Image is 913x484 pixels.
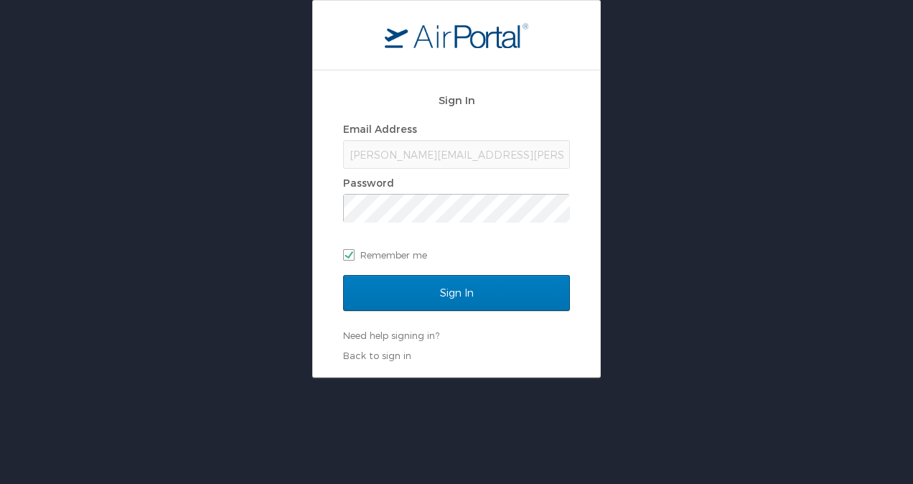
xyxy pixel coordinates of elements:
[343,350,411,361] a: Back to sign in
[343,92,570,108] h2: Sign In
[385,22,528,48] img: logo
[343,123,417,135] label: Email Address
[343,177,394,189] label: Password
[343,330,439,341] a: Need help signing in?
[343,275,570,311] input: Sign In
[343,244,570,266] label: Remember me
